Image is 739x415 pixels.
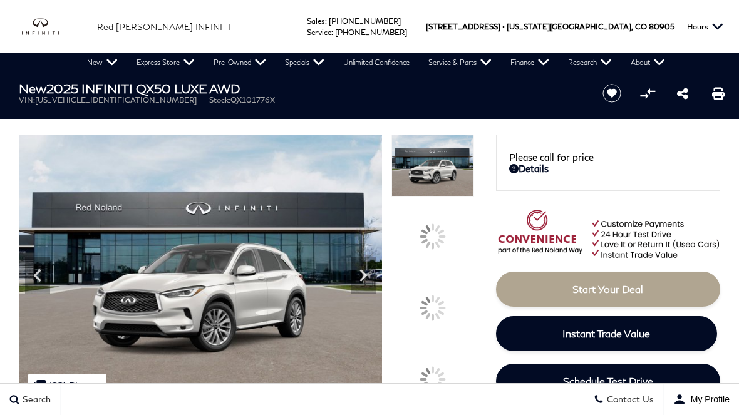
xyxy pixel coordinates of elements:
[209,95,230,105] span: Stock:
[598,83,626,103] button: Save vehicle
[572,283,643,295] span: Start Your Deal
[325,16,327,26] span: :
[426,22,674,31] a: [STREET_ADDRESS] • [US_STATE][GEOGRAPHIC_DATA], CO 80905
[677,86,688,101] a: Share this New 2025 INFINITI QX50 LUXE AWD
[664,384,739,415] button: user-profile-menu
[329,16,401,26] a: [PHONE_NUMBER]
[496,316,717,351] a: Instant Trade Value
[22,18,78,35] img: INFINITI
[19,135,382,407] img: New 2025 RADIANT WHITE INFINITI LUXE AWD image 1
[496,364,720,399] a: Schedule Test Drive
[28,374,106,397] div: (22) Photos
[509,151,594,163] span: Please call for price
[307,28,331,37] span: Service
[19,394,51,405] span: Search
[501,53,559,72] a: Finance
[307,16,325,26] span: Sales
[496,272,720,307] a: Start Your Deal
[127,53,204,72] a: Express Store
[686,394,730,404] span: My Profile
[638,84,657,103] button: Compare vehicle
[19,81,46,96] strong: New
[22,18,78,35] a: infiniti
[621,53,674,72] a: About
[19,81,582,95] h1: 2025 INFINITI QX50 LUXE AWD
[35,95,197,105] span: [US_VEHICLE_IDENTIFICATION_NUMBER]
[562,327,650,339] span: Instant Trade Value
[230,95,275,105] span: QX101776X
[19,95,35,105] span: VIN:
[604,394,654,405] span: Contact Us
[276,53,334,72] a: Specials
[204,53,276,72] a: Pre-Owned
[97,20,230,33] a: Red [PERSON_NAME] INFINITI
[563,375,653,387] span: Schedule Test Drive
[419,53,501,72] a: Service & Parts
[509,163,707,174] a: Details
[78,53,127,72] a: New
[78,53,674,72] nav: Main Navigation
[559,53,621,72] a: Research
[97,21,230,32] span: Red [PERSON_NAME] INFINITI
[334,53,419,72] a: Unlimited Confidence
[331,28,333,37] span: :
[712,86,725,101] a: Print this New 2025 INFINITI QX50 LUXE AWD
[335,28,407,37] a: [PHONE_NUMBER]
[391,135,474,197] img: New 2025 RADIANT WHITE INFINITI LUXE AWD image 1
